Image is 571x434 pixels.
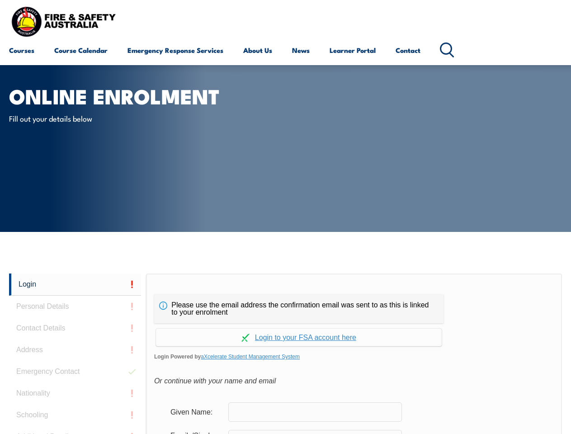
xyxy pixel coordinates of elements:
span: Login Powered by [154,350,554,363]
div: Or continue with your name and email [154,374,554,388]
a: Learner Portal [330,39,376,61]
div: Please use the email address the confirmation email was sent to as this is linked to your enrolment [154,294,444,323]
h1: Online Enrolment [9,87,232,104]
div: Given Name: [163,403,228,420]
a: News [292,39,310,61]
a: Courses [9,39,34,61]
a: About Us [243,39,272,61]
a: Course Calendar [54,39,108,61]
a: Emergency Response Services [127,39,223,61]
a: Login [9,274,141,296]
img: Log in withaxcelerate [241,334,250,342]
p: Fill out your details below [9,113,174,123]
a: aXcelerate Student Management System [201,354,300,360]
a: Contact [396,39,420,61]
